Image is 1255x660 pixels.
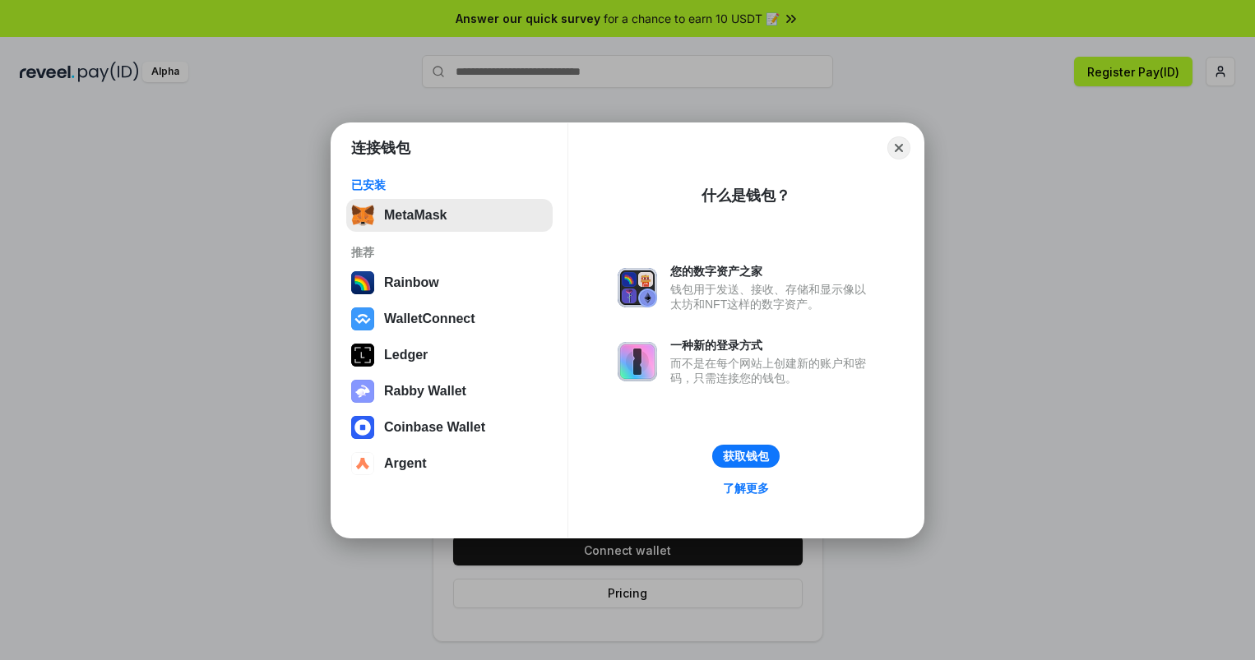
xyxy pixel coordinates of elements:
div: MetaMask [384,208,447,223]
button: WalletConnect [346,302,553,335]
div: Argent [384,456,427,471]
button: Close [887,136,910,159]
div: 了解更多 [723,481,769,496]
button: Ledger [346,339,553,372]
img: svg+xml,%3Csvg%20width%3D%2228%22%20height%3D%2228%22%20viewBox%3D%220%200%2028%2028%22%20fill%3D... [351,452,374,475]
img: svg+xml,%3Csvg%20width%3D%22120%22%20height%3D%22120%22%20viewBox%3D%220%200%20120%20120%22%20fil... [351,271,374,294]
h1: 连接钱包 [351,138,410,158]
div: 一种新的登录方式 [670,338,874,353]
a: 了解更多 [713,478,779,499]
button: Argent [346,447,553,480]
img: svg+xml,%3Csvg%20xmlns%3D%22http%3A%2F%2Fwww.w3.org%2F2000%2Fsvg%22%20fill%3D%22none%22%20viewBox... [351,380,374,403]
button: MetaMask [346,199,553,232]
img: svg+xml,%3Csvg%20fill%3D%22none%22%20height%3D%2233%22%20viewBox%3D%220%200%2035%2033%22%20width%... [351,204,374,227]
img: svg+xml,%3Csvg%20width%3D%2228%22%20height%3D%2228%22%20viewBox%3D%220%200%2028%2028%22%20fill%3D... [351,416,374,439]
div: 您的数字资产之家 [670,264,874,279]
img: svg+xml,%3Csvg%20xmlns%3D%22http%3A%2F%2Fwww.w3.org%2F2000%2Fsvg%22%20fill%3D%22none%22%20viewBox... [618,268,657,307]
div: 获取钱包 [723,449,769,464]
div: 什么是钱包？ [702,186,790,205]
button: Rainbow [346,266,553,299]
button: Rabby Wallet [346,375,553,408]
div: 推荐 [351,245,548,260]
button: Coinbase Wallet [346,411,553,444]
div: 而不是在每个网站上创建新的账户和密码，只需连接您的钱包。 [670,356,874,385]
img: svg+xml,%3Csvg%20xmlns%3D%22http%3A%2F%2Fwww.w3.org%2F2000%2Fsvg%22%20fill%3D%22none%22%20viewBox... [618,342,657,381]
div: WalletConnect [384,312,475,326]
div: Rabby Wallet [384,384,466,399]
img: svg+xml,%3Csvg%20width%3D%2228%22%20height%3D%2228%22%20viewBox%3D%220%200%2028%2028%22%20fill%3D... [351,307,374,330]
div: Ledger [384,348,428,362]
div: 钱包用于发送、接收、存储和显示像以太坊和NFT这样的数字资产。 [670,282,874,312]
div: Coinbase Wallet [384,420,485,435]
div: Rainbow [384,275,439,290]
img: svg+xml,%3Csvg%20xmlns%3D%22http%3A%2F%2Fwww.w3.org%2F2000%2Fsvg%22%20width%3D%2228%22%20height%3... [351,344,374,367]
button: 获取钱包 [712,445,780,468]
div: 已安装 [351,178,548,192]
